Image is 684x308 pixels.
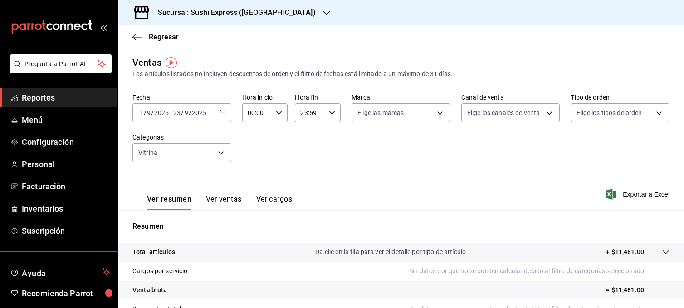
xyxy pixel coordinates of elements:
[10,54,112,73] button: Pregunta a Parrot AI
[138,148,157,157] span: Vitrina
[577,108,642,117] span: Elige los tipos de orden
[132,134,231,140] label: Categorías
[132,247,175,257] p: Total artículos
[139,109,144,116] input: --
[6,66,112,75] a: Pregunta a Parrot AI
[22,287,110,299] span: Recomienda Parrot
[132,69,669,79] div: Los artículos listados no incluyen descuentos de orden y el filtro de fechas está limitado a un m...
[166,57,177,68] img: Tooltip marker
[571,94,669,101] label: Tipo de orden
[24,59,98,69] span: Pregunta a Parrot AI
[184,109,189,116] input: --
[173,109,181,116] input: --
[170,109,172,116] span: -
[22,266,98,277] span: Ayuda
[295,94,341,101] label: Hora fin
[206,195,242,210] button: Ver ventas
[149,33,179,41] span: Regresar
[132,266,188,276] p: Cargos por servicio
[154,109,169,116] input: ----
[147,195,191,210] button: Ver resumen
[242,94,288,101] label: Hora inicio
[144,109,147,116] span: /
[189,109,191,116] span: /
[461,94,560,101] label: Canal de venta
[357,108,404,117] span: Elige las marcas
[147,195,292,210] div: navigation tabs
[607,189,669,200] button: Exportar a Excel
[606,285,669,295] p: = $11,481.00
[191,109,207,116] input: ----
[147,109,151,116] input: --
[132,94,231,101] label: Fecha
[181,109,184,116] span: /
[22,180,110,192] span: Facturación
[22,136,110,148] span: Configuración
[22,202,110,215] span: Inventarios
[132,56,161,69] div: Ventas
[100,24,107,31] button: open_drawer_menu
[409,266,669,276] p: Sin datos por que no se pueden calcular debido al filtro de categorías seleccionado
[606,247,644,257] p: + $11,481.00
[151,7,316,18] h3: Sucursal: Sushi Express ([GEOGRAPHIC_DATA])
[22,225,110,237] span: Suscripción
[132,221,669,232] p: Resumen
[352,94,450,101] label: Marca
[22,158,110,170] span: Personal
[22,114,110,126] span: Menú
[467,108,540,117] span: Elige los canales de venta
[22,91,110,104] span: Reportes
[151,109,154,116] span: /
[315,247,466,257] p: Da clic en la fila para ver el detalle por tipo de artículo
[132,33,179,41] button: Regresar
[256,195,293,210] button: Ver cargos
[132,285,167,295] p: Venta bruta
